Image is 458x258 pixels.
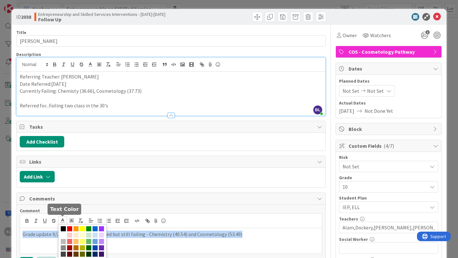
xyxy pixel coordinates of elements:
[50,206,79,212] h5: Text Color
[20,102,322,109] p: Referred for...Failing two class in the 30's
[349,125,430,133] span: Block
[20,87,322,95] p: Currently Failing: Chemisty (36.66), Cosmetology (37.73)
[21,14,31,20] b: 2038
[343,31,357,39] span: Owner
[343,87,359,95] span: Not Set
[339,175,438,180] div: Grade
[16,51,41,57] span: Description
[339,196,438,200] div: Student Plan
[349,142,430,150] span: Custom Fields
[426,30,430,34] span: 3
[20,208,40,214] span: Comment
[16,35,326,47] input: type card name here...
[38,17,165,22] b: Follow Up
[13,1,29,9] span: Support
[370,31,391,39] span: Watchers
[29,158,314,166] span: Links
[313,105,322,114] span: BL
[20,171,55,182] button: Add Link
[343,162,424,171] span: Not Set
[343,203,427,211] span: IEP, ELL
[20,136,64,147] button: Add Checklist
[20,73,322,80] p: Referring Teacher: [PERSON_NAME]
[339,216,358,222] label: Teachers
[339,155,438,160] div: Risk
[384,143,394,149] span: ( 4/7 )
[349,65,430,72] span: Dates
[367,87,384,95] span: Not Set
[343,182,424,191] span: 10
[16,13,31,21] span: ID
[339,236,368,242] label: Social Worker
[38,12,165,17] span: Entrepreneurship and Skilled Services Interventions - [DATE]-[DATE]
[339,100,438,106] span: Actual Dates
[16,30,26,35] label: Title
[29,195,314,202] span: Comments
[364,107,393,115] span: Not Done Yet
[29,123,314,131] span: Tasks
[349,48,430,56] span: COS - Cosmetology Pathway
[20,80,322,88] p: Date Referred:[DATE]
[339,107,354,115] span: [DATE]
[339,78,438,85] span: Planned Dates
[23,231,319,238] p: Grade update 9/22: Grades have improved but still failing - Chemistry (40.54) and Cosmetology (53...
